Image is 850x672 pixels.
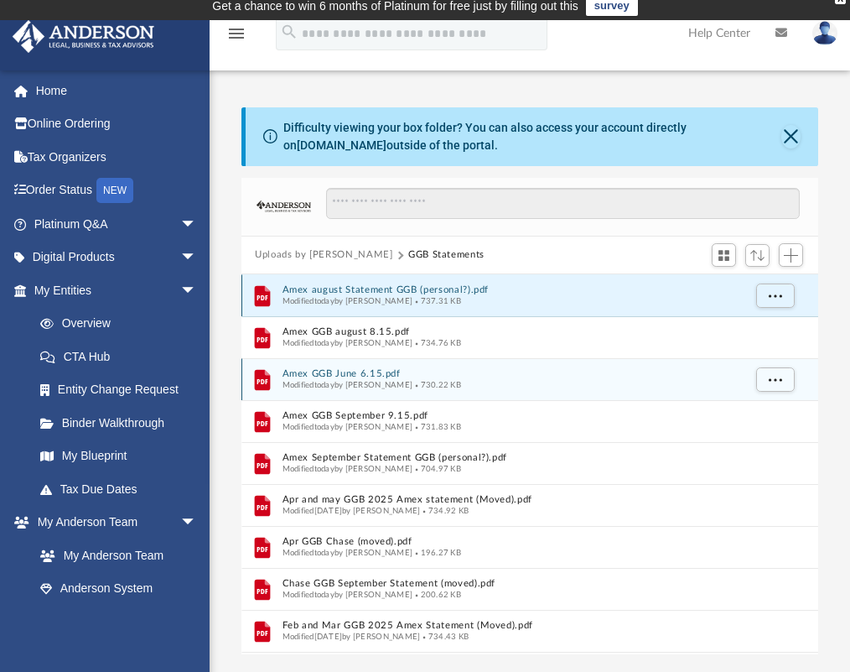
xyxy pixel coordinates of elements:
[282,452,743,463] button: Amex September Statement GGB (personal?).pdf
[282,494,743,505] button: Apr and may GGB 2025 Amex statement (Moved).pdf
[282,339,413,347] span: Modified today by [PERSON_NAME]
[283,119,781,154] div: Difficulty viewing your box folder? You can also access your account directly on outside of the p...
[412,297,461,305] span: 737.31 KB
[255,247,393,263] button: Uploads by [PERSON_NAME]
[282,507,421,515] span: Modified [DATE] by [PERSON_NAME]
[421,633,469,641] span: 734.43 KB
[23,340,222,373] a: CTA Hub
[412,423,461,431] span: 731.83 KB
[8,20,159,53] img: Anderson Advisors Platinum Portal
[23,472,222,506] a: Tax Due Dates
[226,23,246,44] i: menu
[12,207,222,241] a: Platinum Q&Aarrow_drop_down
[282,591,413,599] span: Modified today by [PERSON_NAME]
[282,620,743,631] button: Feb and Mar GGB 2025 Amex Statement (Moved).pdf
[421,507,469,515] span: 734.92 KB
[779,243,804,267] button: Add
[226,32,246,44] a: menu
[812,21,837,45] img: User Pic
[282,633,421,641] span: Modified [DATE] by [PERSON_NAME]
[12,273,222,307] a: My Entitiesarrow_drop_down
[12,74,222,107] a: Home
[180,207,214,242] span: arrow_drop_down
[412,549,461,557] span: 196.27 KB
[12,107,222,141] a: Online Ordering
[282,368,743,379] button: Amex GGB June 6.15.pdf
[326,188,800,220] input: Search files and folders
[745,244,770,267] button: Sort
[756,284,795,309] button: More options
[412,465,461,473] span: 704.97 KB
[282,284,743,295] button: Amex august Statement GGB (personal?).pdf
[282,381,413,389] span: Modified today by [PERSON_NAME]
[282,410,743,421] button: Amex GGB September 9.15.pdf
[781,125,800,148] button: Close
[23,307,222,341] a: Overview
[12,241,222,274] a: Digital Productsarrow_drop_down
[282,326,743,337] button: Amex GGB august 8.15.pdf
[23,373,222,407] a: Entity Change Request
[23,539,205,572] a: My Anderson Team
[412,339,461,347] span: 734.76 KB
[280,23,298,41] i: search
[180,273,214,308] span: arrow_drop_down
[282,578,743,589] button: Chase GGB September Statement (moved).pdf
[23,572,214,606] a: Anderson System
[282,423,413,431] span: Modified today by [PERSON_NAME]
[408,247,485,263] button: GGB Statements
[180,506,214,540] span: arrow_drop_down
[180,241,214,275] span: arrow_drop_down
[23,605,214,638] a: Client Referrals
[756,367,795,393] button: More options
[12,140,222,174] a: Tax Organizers
[712,243,737,267] button: Switch to Grid View
[282,536,743,547] button: Apr GGB Chase (moved).pdf
[282,465,413,473] span: Modified today by [PERSON_NAME]
[241,274,818,656] div: grid
[96,178,133,203] div: NEW
[297,138,386,152] a: [DOMAIN_NAME]
[282,549,413,557] span: Modified today by [PERSON_NAME]
[12,174,222,208] a: Order StatusNEW
[412,591,461,599] span: 200.62 KB
[23,440,214,473] a: My Blueprint
[12,506,214,539] a: My Anderson Teamarrow_drop_down
[282,297,413,305] span: Modified today by [PERSON_NAME]
[23,406,222,440] a: Binder Walkthrough
[412,381,461,389] span: 730.22 KB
